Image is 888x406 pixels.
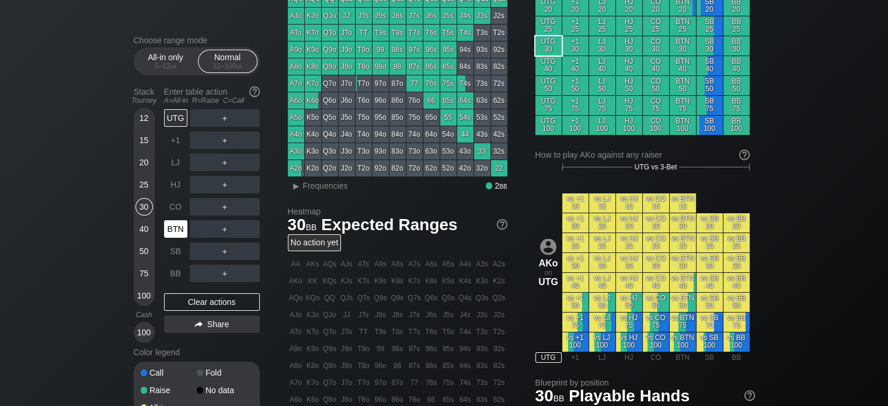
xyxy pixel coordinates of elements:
[491,273,507,289] div: K2s
[389,160,406,176] div: 82o
[499,181,507,190] span: bb
[670,116,696,135] div: BTN 100
[440,273,457,289] div: K5s
[616,193,642,213] div: vs HJ 15
[406,143,423,159] div: 73o
[139,50,193,72] div: All-in only
[562,96,588,115] div: +1 75
[474,58,490,75] div: 83s
[339,126,355,143] div: J4o
[356,58,372,75] div: T8o
[339,92,355,109] div: J6o
[339,25,355,41] div: JTo
[491,126,507,143] div: 42s
[474,8,490,24] div: J3s
[389,41,406,58] div: 98s
[423,58,440,75] div: 86s
[457,143,473,159] div: 43o
[305,256,321,272] div: AKs
[406,160,423,176] div: 72o
[305,160,321,176] div: K2o
[423,41,440,58] div: 96s
[423,256,440,272] div: A6s
[201,50,255,72] div: Normal
[356,273,372,289] div: KTs
[289,179,304,193] div: ▸
[306,220,317,233] span: bb
[190,176,260,193] div: ＋
[423,8,440,24] div: J6s
[322,109,338,126] div: Q5o
[389,75,406,92] div: 87o
[616,76,642,95] div: HJ 50
[305,41,321,58] div: K9o
[423,109,440,126] div: 65o
[141,369,197,377] div: Call
[339,58,355,75] div: J8o
[406,109,423,126] div: 75o
[474,256,490,272] div: A3s
[457,109,473,126] div: 54s
[389,273,406,289] div: K8s
[457,92,473,109] div: 64s
[190,131,260,149] div: ＋
[440,143,457,159] div: 53o
[389,58,406,75] div: 88
[134,36,260,45] h2: Choose range mode
[589,116,615,135] div: LJ 100
[288,75,304,92] div: A7o
[406,273,423,289] div: K7s
[305,273,321,289] div: KK
[423,273,440,289] div: K6s
[135,242,153,260] div: 50
[697,36,723,55] div: SB 30
[164,176,187,193] div: HJ
[643,56,669,75] div: CO 40
[491,92,507,109] div: 62s
[423,75,440,92] div: 76s
[406,126,423,143] div: 74o
[288,58,304,75] div: A8o
[440,25,457,41] div: T5s
[197,386,253,394] div: No data
[303,181,348,190] span: Frequencies
[738,148,751,161] img: help.32db89a4.svg
[322,41,338,58] div: Q9o
[423,126,440,143] div: 64o
[643,16,669,36] div: CO 25
[372,75,389,92] div: 97o
[356,25,372,41] div: TT
[135,198,153,216] div: 30
[440,256,457,272] div: A5s
[129,96,159,105] div: Tourney
[190,198,260,216] div: ＋
[164,109,187,127] div: UTG
[643,116,669,135] div: CO 100
[440,109,457,126] div: 55
[540,238,556,255] img: icon-avatar.b40e07d9.svg
[389,143,406,159] div: 83o
[491,8,507,24] div: J2s
[474,75,490,92] div: 73s
[135,131,153,149] div: 15
[356,92,372,109] div: T6o
[423,25,440,41] div: T6s
[164,154,187,171] div: LJ
[440,41,457,58] div: 95s
[643,36,669,55] div: CO 30
[474,41,490,58] div: 93s
[322,126,338,143] div: Q4o
[305,143,321,159] div: K3o
[197,369,253,377] div: Fold
[288,41,304,58] div: A9o
[474,143,490,159] div: 33
[190,265,260,282] div: ＋
[670,233,696,252] div: vs BTN 25
[743,389,756,402] img: help.32db89a4.svg
[372,92,389,109] div: 96o
[457,256,473,272] div: A4s
[670,193,696,213] div: vs BTN 15
[141,62,190,70] div: 5 – 12
[135,287,153,304] div: 100
[535,238,562,287] div: on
